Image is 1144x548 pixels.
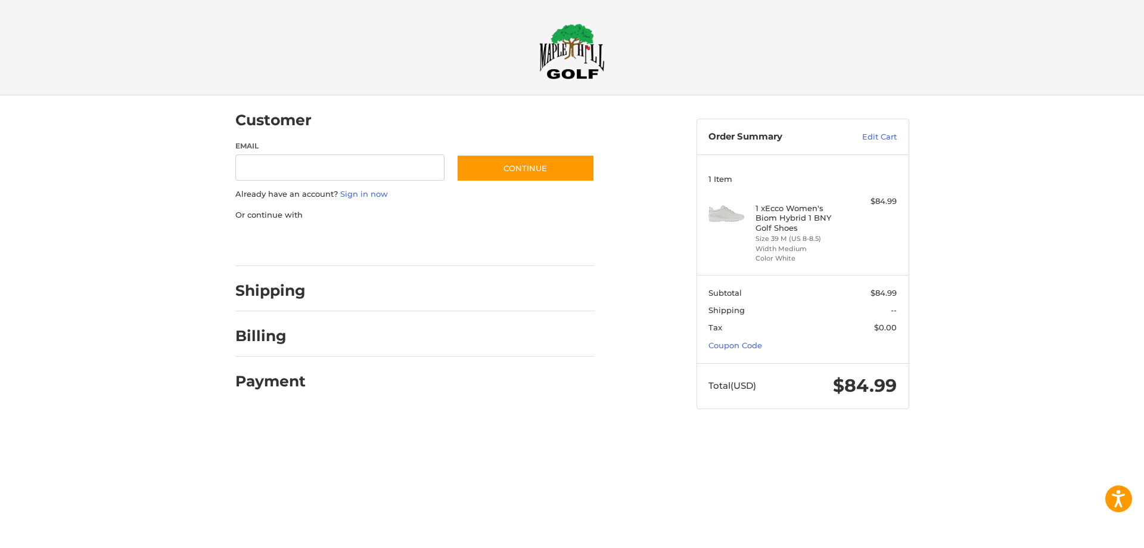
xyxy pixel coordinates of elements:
p: Or continue with [235,209,595,221]
span: Tax [708,323,722,332]
li: Size 39 M (US 8-8.5) [756,234,847,244]
span: Subtotal [708,288,742,298]
h2: Payment [235,372,306,391]
h3: 1 Item [708,174,897,184]
button: Continue [456,154,595,182]
h4: 1 x Ecco Women's Biom Hybrid 1 BNY Golf Shoes [756,203,847,233]
h2: Shipping [235,281,306,300]
label: Email [235,141,445,151]
iframe: PayPal-paypal [231,233,321,254]
h3: Order Summary [708,131,837,143]
h2: Billing [235,327,305,345]
a: Edit Cart [837,131,897,143]
h2: Customer [235,111,312,129]
span: $0.00 [874,323,897,332]
img: Maple Hill Golf [539,23,605,79]
li: Width Medium [756,244,847,254]
iframe: Gorgias live chat messenger [12,497,142,536]
span: -- [891,305,897,315]
p: Already have an account? [235,188,595,200]
a: Coupon Code [708,340,762,350]
span: $84.99 [871,288,897,298]
span: Total (USD) [708,380,756,391]
a: Sign in now [340,189,388,199]
iframe: PayPal-venmo [433,233,523,254]
div: $84.99 [850,196,897,208]
li: Color White [756,253,847,264]
iframe: PayPal-paylater [332,233,422,254]
span: Shipping [708,305,745,315]
span: $84.99 [833,374,897,397]
iframe: Google Customer Reviews [1046,516,1144,548]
